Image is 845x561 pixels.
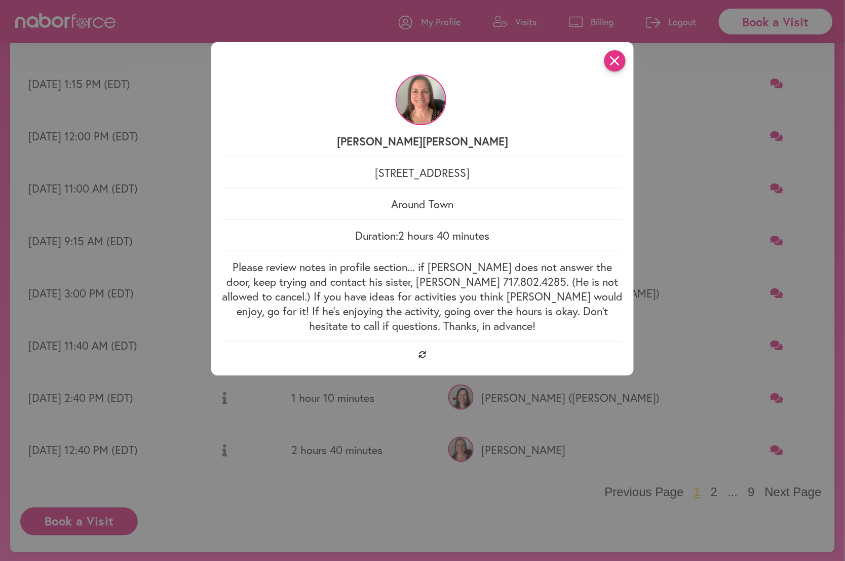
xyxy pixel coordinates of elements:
i: close [604,50,626,71]
img: xl1XQQG9RiyRcsUQsj6u [396,74,446,125]
p: Around Town [221,197,624,211]
p: [STREET_ADDRESS] [221,165,624,180]
p: Duration: 2 hours 40 minutes [221,228,624,243]
p: Please review notes in profile section... if [PERSON_NAME] does not answer the door, keep trying ... [221,259,624,333]
p: [PERSON_NAME] [PERSON_NAME] [221,134,624,148]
